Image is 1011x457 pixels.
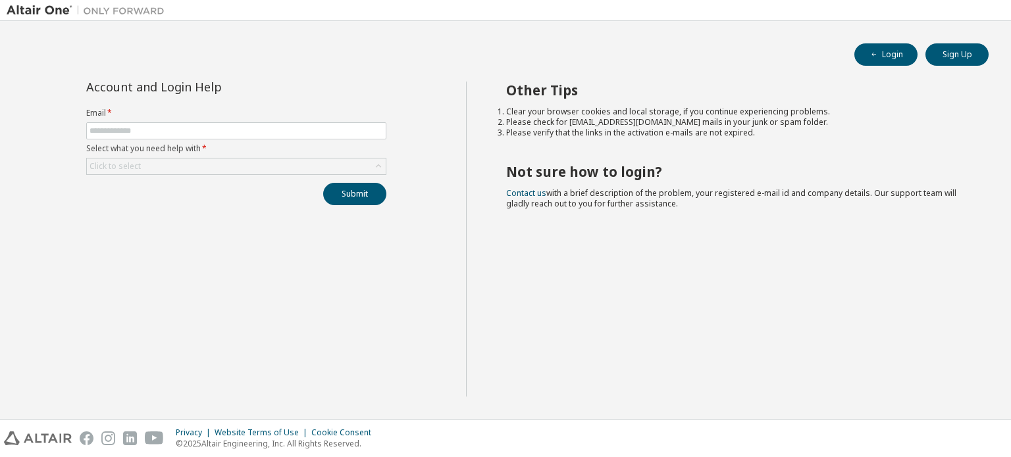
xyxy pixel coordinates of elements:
[506,187,546,199] a: Contact us
[80,431,93,445] img: facebook.svg
[506,128,966,138] li: Please verify that the links in the activation e-mails are not expired.
[90,161,141,172] div: Click to select
[86,108,386,118] label: Email
[311,427,379,438] div: Cookie Consent
[506,82,966,99] h2: Other Tips
[506,163,966,180] h2: Not sure how to login?
[506,117,966,128] li: Please check for [EMAIL_ADDRESS][DOMAIN_NAME] mails in your junk or spam folder.
[215,427,311,438] div: Website Terms of Use
[86,82,326,92] div: Account and Login Help
[86,143,386,154] label: Select what you need help with
[145,431,164,445] img: youtube.svg
[176,438,379,449] p: © 2025 Altair Engineering, Inc. All Rights Reserved.
[87,158,386,174] div: Click to select
[7,4,171,17] img: Altair One
[506,187,956,209] span: with a brief description of the problem, your registered e-mail id and company details. Our suppo...
[854,43,918,66] button: Login
[123,431,137,445] img: linkedin.svg
[506,107,966,117] li: Clear your browser cookies and local storage, if you continue experiencing problems.
[176,427,215,438] div: Privacy
[364,126,375,137] img: npw-badge-icon-locked.svg
[4,431,72,445] img: altair_logo.svg
[101,431,115,445] img: instagram.svg
[323,183,386,205] button: Submit
[925,43,989,66] button: Sign Up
